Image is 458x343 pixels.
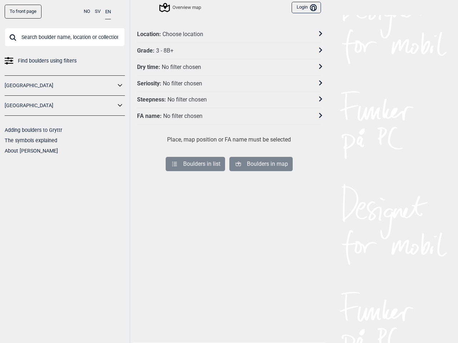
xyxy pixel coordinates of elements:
p: Place, map position or FA name must be selected [141,135,317,144]
div: No filter chosen [162,64,201,71]
a: Find boulders using filters [5,56,125,66]
a: Adding boulders to Gryttr [5,127,62,133]
div: No filter chosen [163,113,203,120]
a: [GEOGRAPHIC_DATA] [5,100,116,111]
div: Steepness : [137,96,166,104]
button: NO [84,5,90,19]
div: Overview map [160,3,201,12]
a: [GEOGRAPHIC_DATA] [5,80,116,91]
div: Dry time : [137,64,160,71]
div: Seriosity : [137,80,161,88]
button: EN [105,5,111,19]
div: No filter chosen [163,80,202,88]
div: No filter chosen [167,96,207,104]
div: FA name : [137,113,162,120]
div: Grade : [137,47,155,55]
button: SV [95,5,101,19]
button: Boulders in map [229,157,293,171]
a: About [PERSON_NAME] [5,148,58,154]
input: Search boulder name, location or collection [5,28,125,46]
div: Choose location [162,31,203,38]
button: Login [292,2,321,14]
button: Boulders in list [166,157,225,171]
span: Find boulders using filters [18,56,77,66]
div: 3 - 8B+ [156,47,174,55]
div: Location : [137,31,161,38]
a: To front page [5,5,42,19]
a: The symbols explained [5,138,57,143]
